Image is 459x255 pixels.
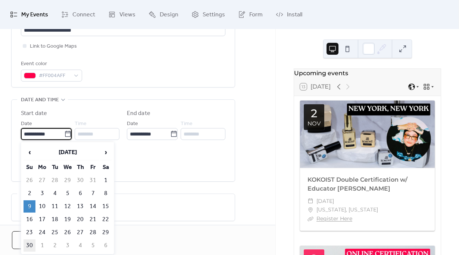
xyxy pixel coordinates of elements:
span: Design [160,9,178,21]
a: Connect [56,3,101,26]
a: Install [270,3,308,26]
td: 22 [100,213,112,226]
th: Su [24,161,35,173]
td: 13 [74,200,86,213]
a: My Events [4,3,54,26]
td: 11 [49,200,61,213]
th: Tu [49,161,61,173]
div: ​ [307,214,313,223]
th: Mo [36,161,48,173]
th: Fr [87,161,99,173]
td: 2 [24,187,35,200]
span: My Events [21,9,48,21]
a: Form [232,3,268,26]
th: We [62,161,74,173]
td: 4 [49,187,61,200]
td: 4 [74,239,86,252]
span: Form [249,9,263,21]
td: 29 [62,174,74,187]
span: Settings [203,9,225,21]
div: ​ [307,197,313,206]
td: 29 [100,226,112,239]
td: 14 [87,200,99,213]
td: 31 [87,174,99,187]
td: 6 [100,239,112,252]
td: 1 [100,174,112,187]
div: Event color [21,60,81,68]
div: Upcoming events [294,69,441,78]
span: [US_STATE], [US_STATE] [316,205,378,214]
td: 21 [87,213,99,226]
span: › [100,145,111,160]
span: Link to Google Maps [30,42,77,51]
td: 16 [24,213,35,226]
a: KOKOIST Double Certification w/ Educator [PERSON_NAME] [307,176,408,192]
span: Time [75,119,87,128]
div: Nov [307,121,321,126]
a: Design [143,3,184,26]
span: Date [21,119,32,128]
td: 30 [74,174,86,187]
td: 30 [24,239,35,252]
td: 27 [36,174,48,187]
td: 15 [100,200,112,213]
td: 8 [100,187,112,200]
th: Th [74,161,86,173]
td: 24 [36,226,48,239]
span: Install [287,9,302,21]
span: Date and time [21,96,59,105]
span: ‹ [24,145,35,160]
span: [DATE] [316,197,334,206]
td: 5 [62,187,74,200]
div: Start date [21,109,47,118]
td: 28 [87,226,99,239]
span: Time [181,119,193,128]
td: 26 [24,174,35,187]
a: Settings [186,3,231,26]
span: #FF004AFF [39,71,70,80]
td: 7 [87,187,99,200]
td: 9 [24,200,35,213]
button: Cancel [12,231,61,249]
th: [DATE] [36,144,99,160]
a: Views [103,3,141,26]
div: ​ [307,205,313,214]
span: Date [127,119,138,128]
td: 19 [62,213,74,226]
span: Views [119,9,135,21]
td: 26 [62,226,74,239]
td: 3 [62,239,74,252]
td: 25 [49,226,61,239]
td: 10 [36,200,48,213]
td: 2 [49,239,61,252]
td: 3 [36,187,48,200]
td: 23 [24,226,35,239]
span: Connect [72,9,95,21]
td: 12 [62,200,74,213]
td: 17 [36,213,48,226]
td: 5 [87,239,99,252]
div: End date [127,109,150,118]
div: 2 [311,108,317,119]
th: Sa [100,161,112,173]
td: 1 [36,239,48,252]
td: 18 [49,213,61,226]
a: Register Here [316,215,352,222]
td: 6 [74,187,86,200]
td: 27 [74,226,86,239]
td: 28 [49,174,61,187]
td: 20 [74,213,86,226]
